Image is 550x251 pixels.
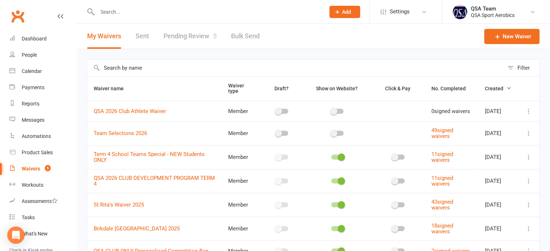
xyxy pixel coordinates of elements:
[9,128,76,144] a: Automations
[431,175,453,187] a: 11signed waivers
[310,84,366,93] button: Show on Website?
[9,96,76,112] a: Reports
[87,60,504,76] input: Search by name
[471,12,515,18] div: QSA Sport Aerobics
[9,193,76,209] a: Assessments
[385,86,410,91] span: Click & Pay
[221,145,261,169] td: Member
[94,108,166,114] a: QSA 2026 Club Athlete Waiver
[22,101,39,107] div: Reports
[485,84,511,93] button: Created
[9,31,76,47] a: Dashboard
[94,130,147,137] a: Team Selections 2026
[431,151,453,164] a: 11signed waivers
[22,36,47,42] div: Dashboard
[231,24,260,49] a: Bulk Send
[221,169,261,193] td: Member
[94,151,205,164] a: Term 4 School Teams Special - NEW Students ONLY
[478,101,518,121] td: [DATE]
[22,117,44,123] div: Messages
[9,63,76,79] a: Calendar
[316,86,358,91] span: Show on Website?
[45,165,51,171] span: 5
[221,77,261,101] th: Waiver type
[431,199,453,211] a: 43signed waivers
[478,217,518,241] td: [DATE]
[94,202,144,208] a: St Rita's Waiver 2025
[94,175,215,187] a: QSA 2026 CLUB DEVELOPMENT PROGRAM TERM 4
[484,29,540,44] a: New Waiver
[478,169,518,193] td: [DATE]
[22,231,48,237] div: What's New
[163,24,217,49] a: Pending Review5
[221,217,261,241] td: Member
[9,7,27,25] a: Clubworx
[478,145,518,169] td: [DATE]
[9,177,76,193] a: Workouts
[136,24,149,49] a: Sent
[9,47,76,63] a: People
[471,5,515,12] div: QSA Team
[94,225,180,232] a: Birkdale [GEOGRAPHIC_DATA] 2025
[9,226,76,242] a: What's New
[22,198,57,204] div: Assessments
[268,84,297,93] button: Draft?
[431,127,453,140] a: 49signed waivers
[9,112,76,128] a: Messages
[478,193,518,217] td: [DATE]
[478,121,518,145] td: [DATE]
[221,101,261,121] td: Member
[94,86,132,91] span: Waiver name
[221,193,261,217] td: Member
[485,86,511,91] span: Created
[22,150,53,155] div: Product Sales
[329,6,360,18] button: Add
[342,9,351,15] span: Add
[517,64,530,72] div: Filter
[221,121,261,145] td: Member
[95,7,320,17] input: Search...
[9,144,76,161] a: Product Sales
[22,182,43,188] div: Workouts
[87,24,121,49] button: My Waivers
[379,84,418,93] button: Click & Pay
[274,86,289,91] span: Draft?
[9,79,76,96] a: Payments
[22,215,35,220] div: Tasks
[9,161,76,177] a: Waivers 5
[9,209,76,226] a: Tasks
[7,226,25,244] div: Open Intercom Messenger
[22,52,37,58] div: People
[453,5,467,19] img: thumb_image1645967867.png
[431,222,453,235] a: 18signed waivers
[22,133,51,139] div: Automations
[22,85,44,90] div: Payments
[22,68,42,74] div: Calendar
[22,166,40,172] div: Waivers
[425,77,478,101] th: No. Completed
[390,4,410,20] span: Settings
[213,32,217,40] span: 5
[431,108,470,114] span: 0 signed waivers
[94,84,132,93] button: Waiver name
[504,60,540,76] button: Filter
